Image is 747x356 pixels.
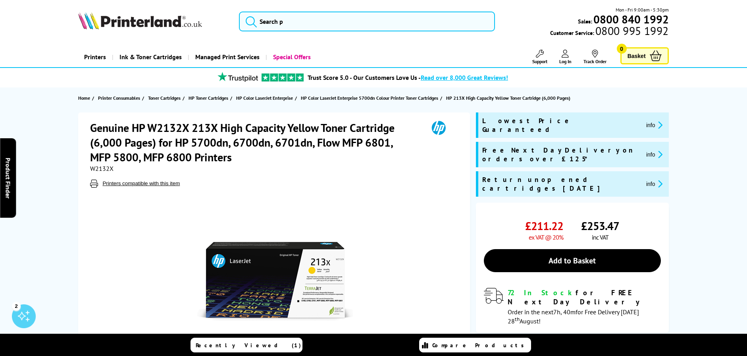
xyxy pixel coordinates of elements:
[482,116,640,134] span: Lowest Price Guaranteed
[119,47,182,67] span: Ink & Toner Cartridges
[4,158,12,199] span: Product Finder
[620,47,669,64] a: Basket 0
[148,94,183,102] a: Toner Cartridges
[592,233,608,241] span: inc VAT
[616,6,669,14] span: Mon - Fri 9:00am - 5:30pm
[239,12,495,31] input: Search p
[644,150,665,159] button: promo-description
[419,338,531,352] a: Compare Products
[236,94,295,102] a: HP Color LaserJet Enterprise
[583,50,606,64] a: Track Order
[196,342,301,349] span: Recently Viewed (1)
[78,12,202,29] img: Printerland Logo
[90,164,114,172] span: W2132X
[628,50,646,61] span: Basket
[189,94,230,102] a: HP Toner Cartridges
[617,44,627,54] span: 0
[484,249,661,272] a: Add to Basket
[508,288,661,306] div: for FREE Next Day Delivery
[525,219,563,233] span: £211.22
[508,308,639,325] span: Order in the next for Free Delivery [DATE] 28 August!
[559,50,572,64] a: Log In
[112,47,188,67] a: Ink & Toner Cartridges
[98,94,142,102] a: Printer Consumables
[644,120,665,130] button: promo-description
[594,27,668,35] span: 0800 995 1992
[581,219,619,233] span: £253.47
[78,94,90,102] span: Home
[593,12,669,27] b: 0800 840 1992
[78,47,112,67] a: Printers
[532,50,547,64] a: Support
[78,12,229,31] a: Printerland Logo
[148,94,181,102] span: Toner Cartridges
[78,94,92,102] a: Home
[421,74,508,81] span: Read over 8,000 Great Reviews!
[432,342,528,349] span: Compare Products
[301,94,438,102] span: HP Color LaserJet Enterprise 5700dn Colour Printer Toner Cartridges
[191,338,302,352] a: Recently Viewed (1)
[508,288,576,297] span: 72 In Stock
[482,175,640,193] span: Return unopened cartridges [DATE]
[529,233,563,241] span: ex VAT @ 20%
[484,288,661,325] div: modal_delivery
[550,27,668,37] span: Customer Service:
[12,302,21,310] div: 2
[98,94,140,102] span: Printer Consumables
[532,58,547,64] span: Support
[266,47,317,67] a: Special Offers
[301,94,440,102] a: HP Color LaserJet Enterprise 5700dn Colour Printer Toner Cartridges
[214,72,262,82] img: trustpilot rating
[553,308,576,316] span: 7h, 40m
[446,95,570,101] span: HP 213X High Capacity Yellow Toner Cartridge (6,000 Pages)
[482,146,640,163] span: Free Next Day Delivery on orders over £125*
[420,120,457,135] img: HP
[644,179,665,188] button: promo-description
[592,15,669,23] a: 0800 840 1992
[90,120,420,164] h1: Genuine HP W2132X 213X High Capacity Yellow Toner Cartridge (6,000 Pages) for HP 5700dn, 6700dn, ...
[515,315,520,323] sup: th
[559,58,572,64] span: Log In
[100,180,182,187] button: Printers compatible with this item
[188,47,266,67] a: Managed Print Services
[578,17,592,25] span: Sales:
[308,74,508,81] a: Trust Score 5.0 - Our Customers Love Us -Read over 8,000 Great Reviews!
[189,94,228,102] span: HP Toner Cartridges
[236,94,293,102] span: HP Color LaserJet Enterprise
[262,74,304,81] img: trustpilot rating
